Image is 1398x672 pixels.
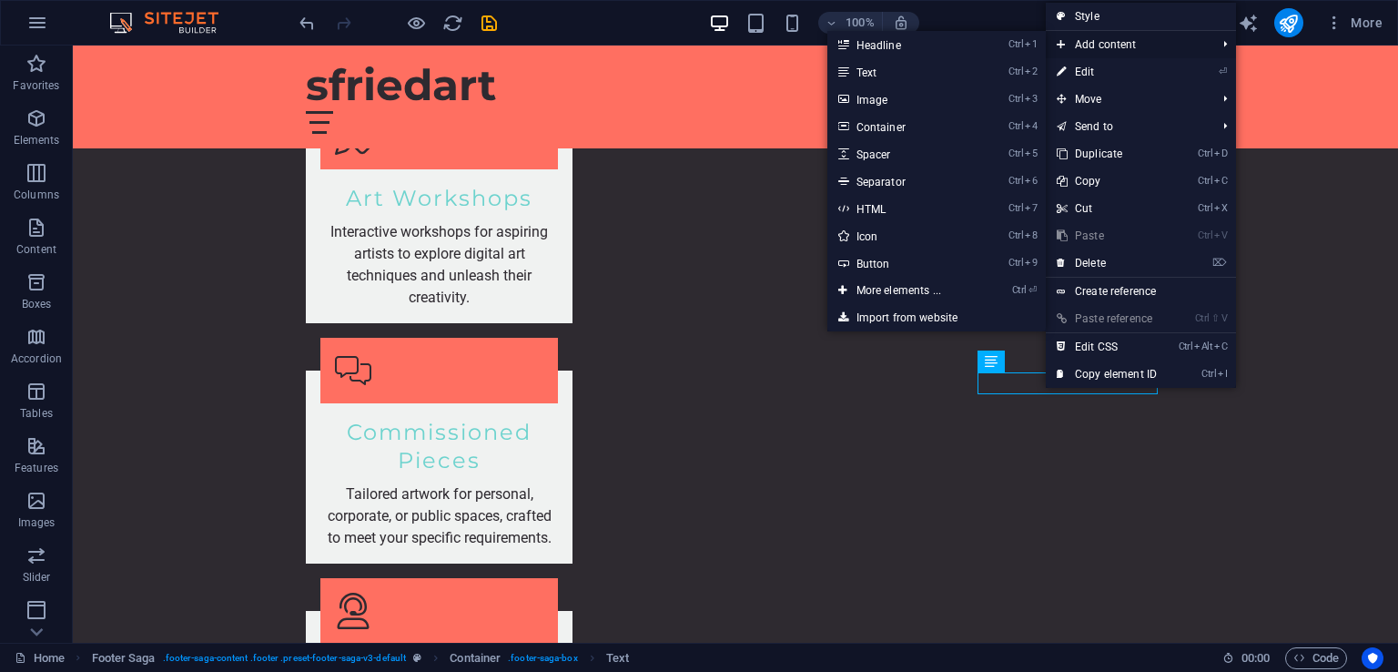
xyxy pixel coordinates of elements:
button: undo [296,12,318,34]
span: : [1254,651,1257,665]
a: Ctrl⏎More elements ... [827,277,978,304]
i: Ctrl [1201,368,1216,380]
i: 8 [1025,229,1037,241]
h6: 100% [846,12,875,34]
i: Ctrl [1198,148,1212,159]
i: Ctrl [1008,202,1023,214]
i: ⏎ [1219,66,1227,77]
i: ⌦ [1212,257,1227,269]
i: Undo: Change width (Ctrl+Z) [297,13,318,34]
i: D [1214,148,1227,159]
i: 7 [1025,202,1037,214]
i: Ctrl [1008,66,1023,77]
button: Click here to leave preview mode and continue editing [405,12,427,34]
i: Ctrl [1198,202,1212,214]
a: Send to [1046,113,1209,140]
a: Ctrl2Text [827,58,978,86]
i: Ctrl [1198,175,1212,187]
button: More [1318,8,1390,37]
a: Ctrl9Button [827,249,978,277]
i: Ctrl [1012,284,1027,296]
i: 4 [1025,120,1037,132]
i: Ctrl [1008,148,1023,159]
i: Ctrl [1008,175,1023,187]
i: ⏎ [1028,284,1037,296]
i: 3 [1025,93,1037,105]
i: Ctrl [1195,312,1210,324]
span: Click to select. Double-click to edit [450,647,501,669]
i: Alt [1194,341,1212,352]
a: CtrlVPaste [1046,222,1168,249]
p: Slider [23,570,51,585]
nav: breadcrumb [92,647,630,669]
p: Images [18,515,56,530]
i: C [1214,341,1227,352]
span: Click to select. Double-click to edit [606,647,629,669]
i: 5 [1025,148,1037,159]
a: Ctrl3Image [827,86,978,113]
p: Boxes [22,297,52,311]
i: Ctrl [1179,341,1193,352]
p: Features [15,461,58,475]
i: C [1214,175,1227,187]
span: Move [1046,86,1209,113]
a: Create reference [1046,278,1236,305]
i: Save (Ctrl+S) [479,13,500,34]
i: Ctrl [1008,257,1023,269]
a: CtrlCCopy [1046,168,1168,195]
i: I [1218,368,1227,380]
p: Columns [14,188,59,202]
i: On resize automatically adjust zoom level to fit chosen device. [893,15,909,31]
a: ⏎Edit [1046,58,1168,86]
button: 100% [818,12,883,34]
i: V [1214,229,1227,241]
button: Code [1285,647,1347,669]
i: Publish [1278,13,1299,34]
a: Ctrl⇧VPaste reference [1046,305,1168,332]
span: More [1325,14,1383,32]
i: X [1214,202,1227,214]
h6: Session time [1222,647,1271,669]
i: Ctrl [1198,229,1212,241]
i: 2 [1025,66,1037,77]
span: Click to select. Double-click to edit [92,647,156,669]
i: AI Writer [1238,13,1259,34]
a: ⌦Delete [1046,249,1168,277]
button: text_generator [1238,12,1260,34]
i: This element is a customizable preset [413,653,421,663]
i: Ctrl [1008,38,1023,50]
i: 1 [1025,38,1037,50]
span: . footer-saga-content .footer .preset-footer-saga-v3-default [163,647,406,669]
i: 9 [1025,257,1037,269]
a: Ctrl6Separator [827,168,978,195]
span: Code [1293,647,1339,669]
i: Reload page [442,13,463,34]
button: reload [441,12,463,34]
i: Ctrl [1008,120,1023,132]
a: Ctrl4Container [827,113,978,140]
span: Add content [1046,31,1209,58]
a: CtrlICopy element ID [1046,361,1168,388]
i: ⇧ [1211,312,1220,324]
p: Favorites [13,78,59,93]
a: CtrlDDuplicate [1046,140,1168,168]
p: Elements [14,133,60,148]
button: save [478,12,500,34]
p: Content [16,242,56,257]
img: Editor Logo [105,12,241,34]
a: Import from website [827,304,1046,331]
a: Click to cancel selection. Double-click to open Pages [15,647,65,669]
i: Ctrl [1008,229,1023,241]
a: Ctrl7HTML [827,195,978,222]
i: V [1221,312,1227,324]
p: Accordion [11,351,62,366]
a: Ctrl1Headline [827,31,978,58]
a: Ctrl8Icon [827,222,978,249]
i: 6 [1025,175,1037,187]
a: CtrlXCut [1046,195,1168,222]
a: Style [1046,3,1236,30]
span: 00 00 [1241,647,1270,669]
a: CtrlAltCEdit CSS [1046,333,1168,361]
i: Ctrl [1008,93,1023,105]
button: Usercentrics [1362,647,1383,669]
